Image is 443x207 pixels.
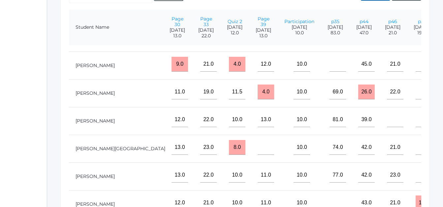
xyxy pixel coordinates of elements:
span: [DATE] [328,24,343,30]
a: Participation [284,18,314,24]
span: 10.0 [284,30,314,36]
span: [DATE] [256,27,271,33]
span: 13.0 [170,33,185,39]
span: [DATE] [227,24,242,30]
span: 83.0 [328,30,343,36]
span: 19.0 [414,30,429,36]
a: p35 [331,18,339,24]
a: [PERSON_NAME] [76,173,115,179]
span: [DATE] [414,24,429,30]
a: [PERSON_NAME] [76,118,115,124]
a: Page 39 [258,16,269,27]
a: p46 [388,18,397,24]
a: Page 30 [172,16,183,27]
span: 12.0 [227,30,242,36]
span: 47.0 [356,30,372,36]
a: [PERSON_NAME][GEOGRAPHIC_DATA] [76,146,165,152]
a: p44 [360,18,368,24]
span: [DATE] [170,27,185,33]
span: [DATE] [284,24,314,30]
a: Page 33 [200,16,212,27]
span: 21.0 [385,30,400,36]
a: [PERSON_NAME] [76,62,115,68]
th: Student Name [69,10,167,46]
a: p51 [418,18,425,24]
span: [DATE] [356,24,372,30]
span: 22.0 [198,33,214,39]
a: [PERSON_NAME] [76,90,115,96]
a: Quiz 2 [228,18,242,24]
span: [DATE] [385,24,400,30]
span: [DATE] [198,27,214,33]
a: [PERSON_NAME] [76,201,115,207]
span: 13.0 [256,33,271,39]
